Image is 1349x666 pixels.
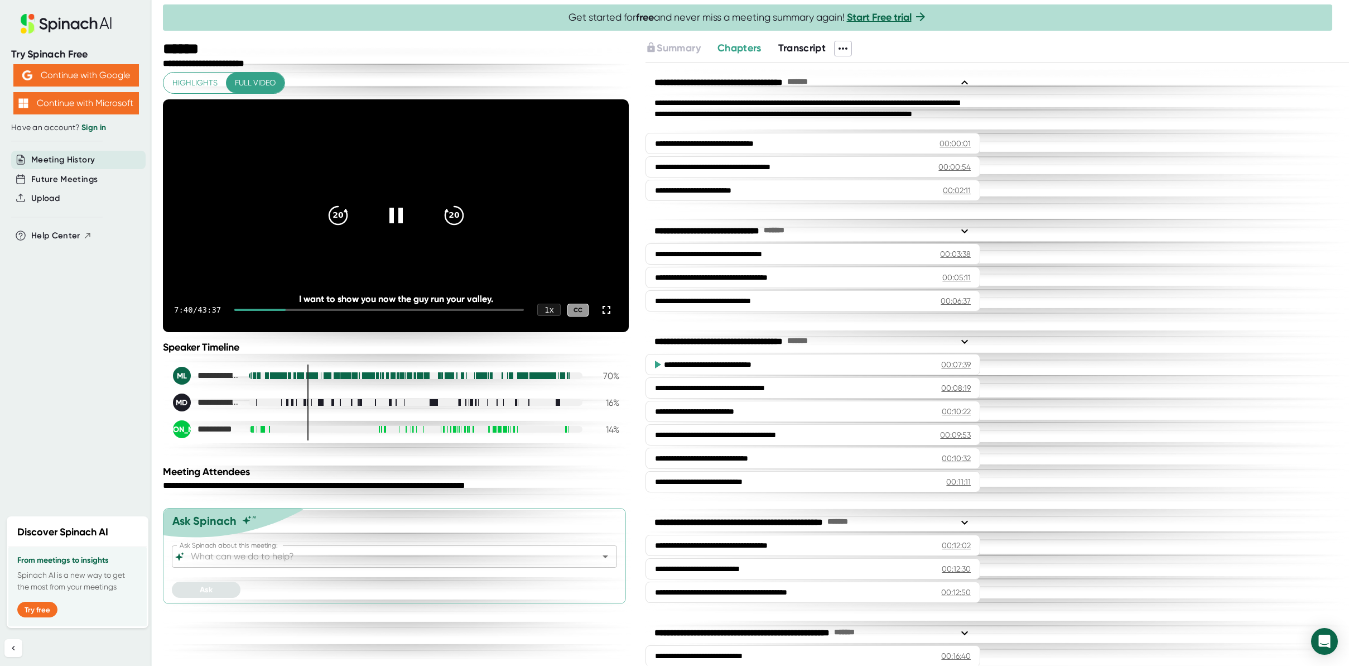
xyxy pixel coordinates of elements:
div: MD [173,394,191,411]
div: I want to show you now the guy run your valley. [210,294,582,304]
a: Start Free trial [847,11,912,23]
button: Chapters [717,41,762,56]
span: Help Center [31,229,80,242]
button: Upload [31,192,60,205]
div: 00:11:11 [946,476,971,487]
div: 00:12:30 [942,563,971,574]
div: 00:00:01 [940,138,971,149]
div: Try Spinach Free [11,48,141,61]
span: Get started for and never miss a meeting summary again! [568,11,927,24]
div: 00:16:40 [941,650,971,662]
div: Matt Demirjian [173,394,240,411]
button: Try free [17,602,57,617]
div: Upgrade to access [645,41,717,56]
b: free [636,11,654,23]
div: Josh Ortiz [173,420,240,438]
div: Michael LeClerc [173,367,240,385]
button: Help Center [31,229,92,242]
div: 16 % [591,397,619,408]
div: 70 % [591,371,619,381]
button: Summary [645,41,700,56]
div: 00:06:37 [941,295,971,306]
div: Have an account? [11,123,141,133]
div: 00:12:02 [942,540,971,551]
button: Open [598,549,613,564]
div: 14 % [591,424,619,435]
button: Continue with Google [13,64,139,87]
div: [PERSON_NAME] [173,420,191,438]
div: CC [567,304,589,317]
h3: From meetings to insights [17,556,138,565]
div: 00:03:38 [940,248,971,260]
div: 00:02:11 [943,185,971,196]
div: 00:10:22 [942,406,971,417]
button: Meeting History [31,154,95,166]
div: Speaker Timeline [163,341,629,353]
a: Sign in [81,123,106,132]
div: Meeting Attendees [163,466,632,478]
span: Summary [657,42,700,54]
button: Ask [172,582,240,598]
button: Continue with Microsoft [13,92,139,114]
span: Full video [235,76,276,90]
button: Future Meetings [31,173,98,186]
div: 00:08:19 [941,382,971,394]
button: Highlights [163,73,227,93]
button: Full video [226,73,285,93]
span: Transcript [778,42,826,54]
div: 00:07:39 [941,359,971,370]
div: 00:12:50 [941,587,971,598]
div: Open Intercom Messenger [1311,628,1338,655]
div: 00:00:54 [938,161,971,173]
span: Chapters [717,42,762,54]
div: 1 x [537,304,561,316]
input: What can we do to help? [189,549,581,564]
img: Aehbyd4JwY73AAAAAElFTkSuQmCC [22,70,32,80]
div: 00:05:11 [942,272,971,283]
div: 00:10:32 [942,453,971,464]
span: Highlights [172,76,218,90]
div: Ask Spinach [172,514,237,528]
h2: Discover Spinach AI [17,525,108,540]
span: Ask [200,585,213,595]
button: Collapse sidebar [4,639,22,657]
div: ML [173,367,191,385]
button: Transcript [778,41,826,56]
div: 00:09:53 [940,429,971,440]
p: Spinach AI is a new way to get the most from your meetings [17,569,138,593]
div: 7:40 / 43:37 [174,305,221,314]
